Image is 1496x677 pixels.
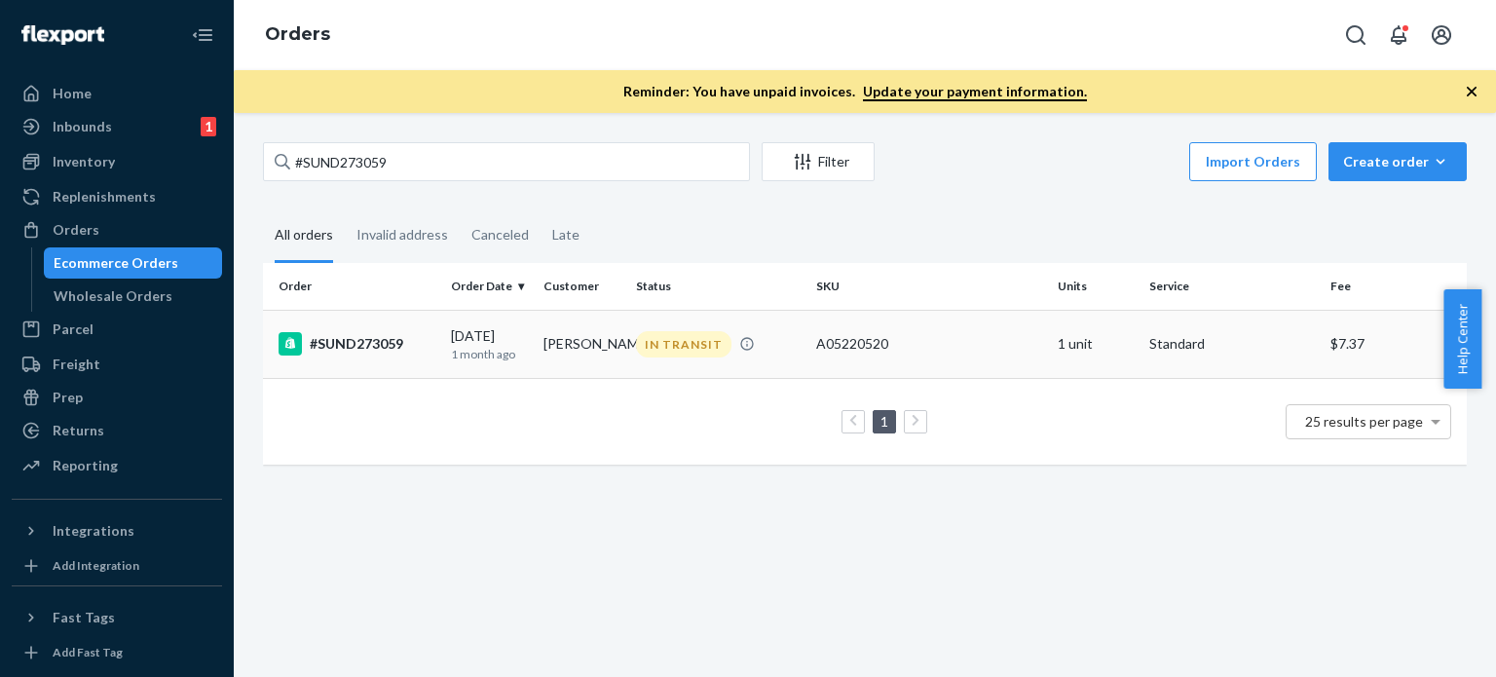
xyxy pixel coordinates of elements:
[12,78,222,109] a: Home
[1189,142,1317,181] button: Import Orders
[44,281,223,312] a: Wholesale Orders
[39,14,109,31] span: Support
[636,331,731,357] div: IN TRANSIT
[763,152,874,171] div: Filter
[12,382,222,413] a: Prep
[471,209,529,260] div: Canceled
[1050,263,1142,310] th: Units
[53,355,100,374] div: Freight
[201,117,216,136] div: 1
[863,83,1087,101] a: Update your payment information.
[12,349,222,380] a: Freight
[816,334,1041,354] div: A05220520
[53,220,99,240] div: Orders
[536,310,628,378] td: [PERSON_NAME]
[12,214,222,245] a: Orders
[808,263,1049,310] th: SKU
[623,82,1087,101] p: Reminder: You have unpaid invoices.
[53,388,83,407] div: Prep
[12,111,222,142] a: Inbounds1
[12,602,222,633] button: Fast Tags
[762,142,875,181] button: Filter
[1328,142,1467,181] button: Create order
[53,320,93,339] div: Parcel
[12,641,222,664] a: Add Fast Tag
[53,521,134,541] div: Integrations
[1379,16,1418,55] button: Open notifications
[877,413,892,430] a: Page 1 is your current page
[1305,413,1423,430] span: 25 results per page
[183,16,222,55] button: Close Navigation
[1443,289,1481,389] button: Help Center
[265,23,330,45] a: Orders
[12,515,222,546] button: Integrations
[356,209,448,260] div: Invalid address
[451,346,528,362] p: 1 month ago
[53,187,156,207] div: Replenishments
[12,415,222,446] a: Returns
[263,263,443,310] th: Order
[628,263,808,310] th: Status
[12,181,222,212] a: Replenishments
[54,286,172,306] div: Wholesale Orders
[443,263,536,310] th: Order Date
[552,209,580,260] div: Late
[53,644,123,660] div: Add Fast Tag
[53,117,112,136] div: Inbounds
[1141,263,1322,310] th: Service
[53,557,139,574] div: Add Integration
[21,25,104,45] img: Flexport logo
[54,253,178,273] div: Ecommerce Orders
[249,7,346,63] ol: breadcrumbs
[53,421,104,440] div: Returns
[263,142,750,181] input: Search orders
[1149,334,1314,354] p: Standard
[451,326,528,362] div: [DATE]
[1323,310,1467,378] td: $7.37
[53,456,118,475] div: Reporting
[12,314,222,345] a: Parcel
[1343,152,1452,171] div: Create order
[275,209,333,263] div: All orders
[53,152,115,171] div: Inventory
[12,146,222,177] a: Inventory
[1336,16,1375,55] button: Open Search Box
[53,84,92,103] div: Home
[12,450,222,481] a: Reporting
[1050,310,1142,378] td: 1 unit
[53,608,115,627] div: Fast Tags
[44,247,223,279] a: Ecommerce Orders
[1323,263,1467,310] th: Fee
[543,278,620,294] div: Customer
[12,554,222,578] a: Add Integration
[1422,16,1461,55] button: Open account menu
[279,332,435,356] div: #SUND273059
